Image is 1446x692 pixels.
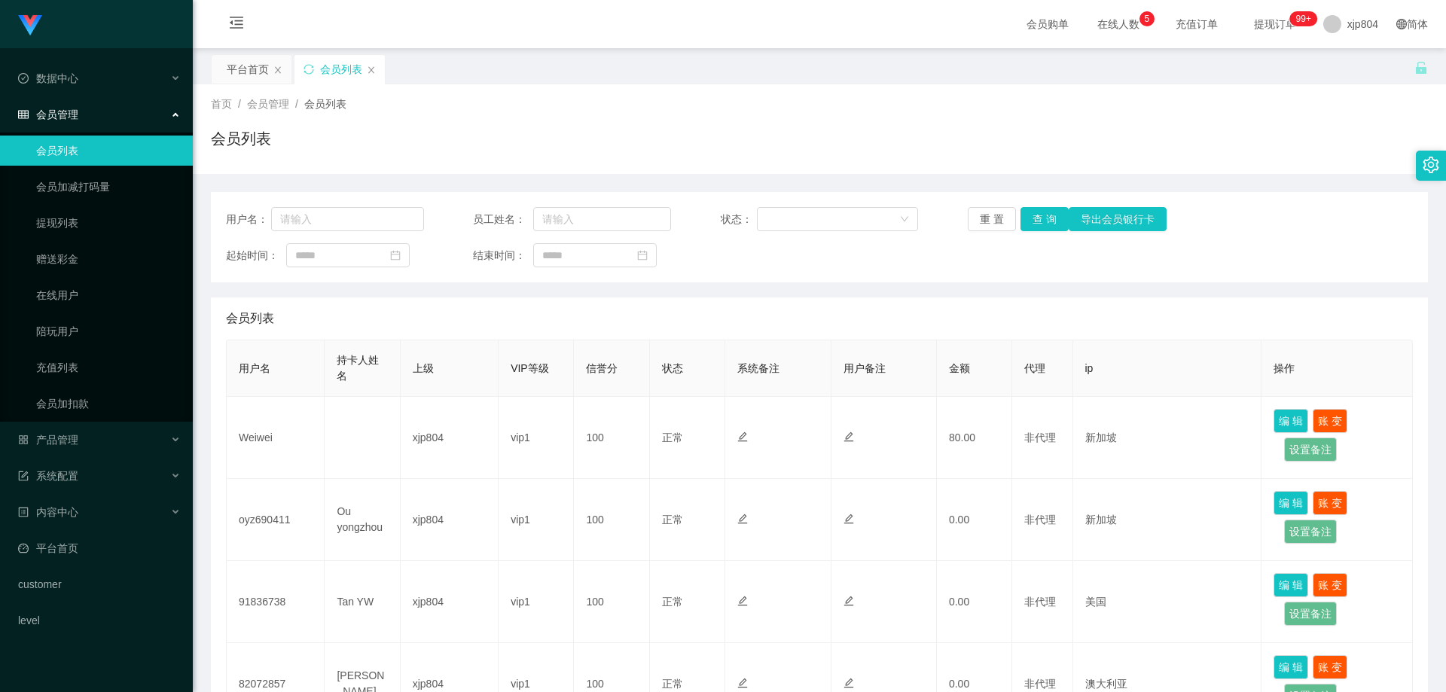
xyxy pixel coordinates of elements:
span: 系统配置 [18,470,78,482]
span: VIP等级 [511,362,549,374]
button: 账 变 [1313,491,1347,515]
span: 上级 [413,362,434,374]
span: 正常 [662,431,683,444]
div: 平台首页 [227,55,269,84]
button: 编 辑 [1274,409,1308,433]
button: 账 变 [1313,409,1347,433]
td: xjp804 [401,397,499,479]
a: 赠送彩金 [36,244,181,274]
i: 图标: form [18,471,29,481]
button: 账 变 [1313,573,1347,597]
td: 100 [574,561,649,643]
sup: 5 [1139,11,1155,26]
td: 80.00 [937,397,1012,479]
span: / [238,98,241,110]
span: 正常 [662,596,683,608]
span: 会员管理 [247,98,289,110]
td: 100 [574,479,649,561]
span: 非代理 [1024,431,1056,444]
td: Ou yongzhou [325,479,400,561]
span: 正常 [662,678,683,690]
i: 图标: menu-fold [211,1,262,49]
a: 充值列表 [36,352,181,383]
span: 代理 [1024,362,1045,374]
span: 用户名： [226,212,271,227]
td: 新加坡 [1073,397,1262,479]
button: 重 置 [968,207,1016,231]
span: 内容中心 [18,506,78,518]
button: 编 辑 [1274,491,1308,515]
a: 会员列表 [36,136,181,166]
p: 5 [1144,11,1149,26]
td: vip1 [499,397,574,479]
button: 设置备注 [1284,602,1337,626]
img: logo.9652507e.png [18,15,42,36]
span: / [295,98,298,110]
a: level [18,605,181,636]
i: 图标: edit [843,431,854,442]
td: xjp804 [401,479,499,561]
i: 图标: down [900,215,909,225]
td: vip1 [499,561,574,643]
span: 充值订单 [1168,19,1225,29]
span: 信誉分 [586,362,618,374]
i: 图标: edit [737,514,748,524]
td: 91836738 [227,561,325,643]
i: 图标: unlock [1414,61,1428,75]
i: 图标: edit [843,514,854,524]
span: 非代理 [1024,678,1056,690]
button: 设置备注 [1284,437,1337,462]
span: 非代理 [1024,514,1056,526]
button: 账 变 [1313,655,1347,679]
a: 陪玩用户 [36,316,181,346]
td: 新加坡 [1073,479,1262,561]
i: 图标: setting [1423,157,1439,173]
span: 正常 [662,514,683,526]
span: 产品管理 [18,434,78,446]
a: customer [18,569,181,599]
span: 用户备注 [843,362,886,374]
a: 会员加减打码量 [36,172,181,202]
span: 首页 [211,98,232,110]
button: 查 询 [1020,207,1069,231]
i: 图标: calendar [637,250,648,261]
td: vip1 [499,479,574,561]
a: 在线用户 [36,280,181,310]
a: 提现列表 [36,208,181,238]
span: 提现订单 [1246,19,1304,29]
td: Weiwei [227,397,325,479]
button: 导出会员银行卡 [1069,207,1167,231]
a: 会员加扣款 [36,389,181,419]
span: 在线人数 [1090,19,1147,29]
i: 图标: sync [304,64,314,75]
input: 请输入 [533,207,671,231]
td: xjp804 [401,561,499,643]
td: 100 [574,397,649,479]
i: 图标: edit [737,431,748,442]
i: 图标: table [18,109,29,120]
td: oyz690411 [227,479,325,561]
span: 结束时间： [473,248,533,264]
span: ip [1085,362,1094,374]
td: 0.00 [937,479,1012,561]
td: 0.00 [937,561,1012,643]
h1: 会员列表 [211,127,271,150]
span: 起始时间： [226,248,286,264]
i: 图标: edit [737,678,748,688]
i: 图标: appstore-o [18,434,29,445]
span: 系统备注 [737,362,779,374]
sup: 258 [1290,11,1317,26]
span: 会员列表 [304,98,346,110]
button: 编 辑 [1274,573,1308,597]
td: 美国 [1073,561,1262,643]
div: 会员列表 [320,55,362,84]
i: 图标: edit [737,596,748,606]
span: 操作 [1274,362,1295,374]
i: 图标: profile [18,507,29,517]
span: 非代理 [1024,596,1056,608]
span: 数据中心 [18,72,78,84]
button: 设置备注 [1284,520,1337,544]
span: 状态： [721,212,758,227]
i: 图标: global [1396,19,1407,29]
span: 会员列表 [226,309,274,328]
